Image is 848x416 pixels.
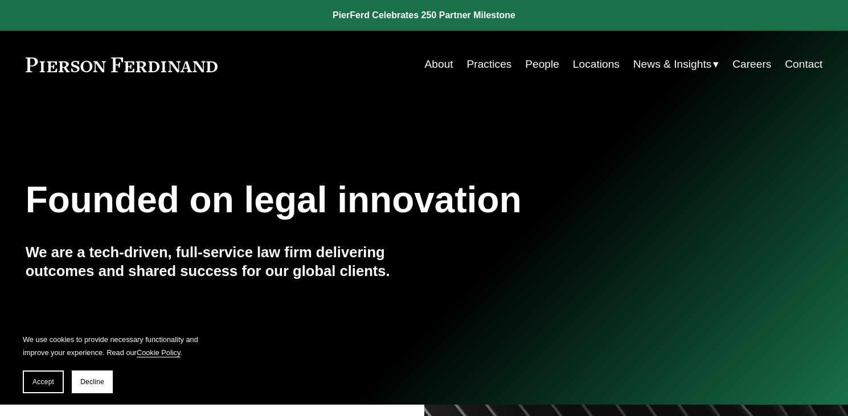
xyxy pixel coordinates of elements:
[633,55,712,75] span: News & Insights
[633,53,719,75] a: folder dropdown
[11,322,216,405] section: Cookie banner
[72,370,113,393] button: Decline
[26,179,690,221] h1: Founded on legal innovation
[137,348,181,357] a: Cookie Policy
[26,243,424,280] h4: We are a tech-driven, full-service law firm delivering outcomes and shared success for our global...
[525,53,559,75] a: People
[425,53,453,75] a: About
[23,333,205,359] p: We use cookies to provide necessary functionality and improve your experience. Read our .
[467,53,512,75] a: Practices
[573,53,620,75] a: Locations
[23,370,64,393] button: Accept
[732,53,771,75] a: Careers
[785,53,822,75] a: Contact
[32,378,54,386] span: Accept
[80,378,104,386] span: Decline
